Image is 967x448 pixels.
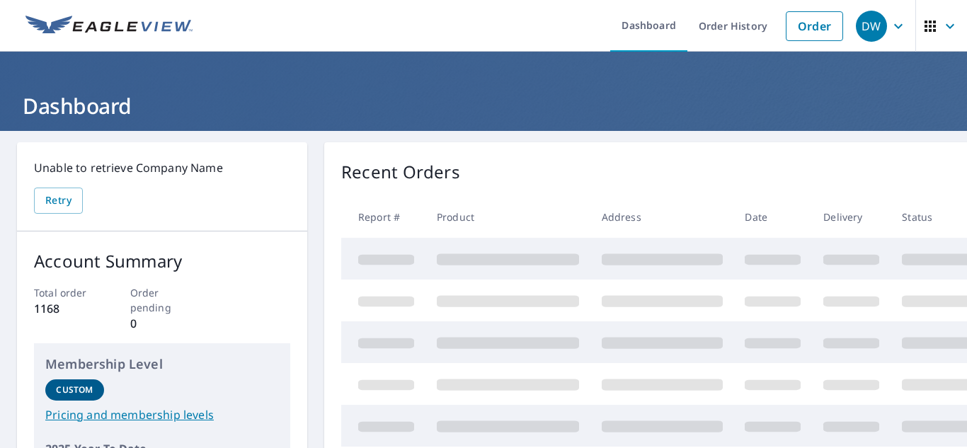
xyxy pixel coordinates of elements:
p: 0 [130,315,195,332]
p: Membership Level [45,355,279,374]
th: Address [590,196,734,238]
th: Product [425,196,590,238]
th: Delivery [812,196,891,238]
th: Report # [341,196,425,238]
p: Order pending [130,285,195,315]
p: 1168 [34,300,98,317]
h1: Dashboard [17,91,950,120]
span: Retry [45,192,71,209]
th: Date [733,196,812,238]
p: Custom [56,384,93,396]
p: Recent Orders [341,159,460,185]
img: EV Logo [25,16,193,37]
button: Retry [34,188,83,214]
p: Account Summary [34,248,290,274]
p: Unable to retrieve Company Name [34,159,290,176]
p: Total order [34,285,98,300]
div: DW [856,11,887,42]
a: Order [786,11,843,41]
a: Pricing and membership levels [45,406,279,423]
